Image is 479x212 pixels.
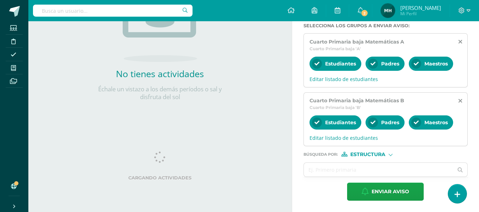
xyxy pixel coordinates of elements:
[424,119,448,126] span: Maestros
[310,97,404,104] span: Cuarto Primaria baja Matemáticas B
[89,85,231,101] p: Échale un vistazo a los demás períodos o sal y disfruta del sol
[310,46,361,51] span: Cuarto Primaria baja 'A'
[400,4,441,11] span: [PERSON_NAME]
[303,23,468,28] label: Selecciona los grupos a enviar aviso :
[347,183,424,201] button: Enviar aviso
[400,11,441,17] span: Mi Perfil
[310,76,462,82] span: Editar listado de estudiantes
[325,119,356,126] span: Estudiantes
[310,105,361,110] span: Cuarto Primaria baja 'B'
[350,153,385,156] span: Estructura
[361,9,368,17] span: 2
[325,61,356,67] span: Estudiantes
[424,61,448,67] span: Maestros
[89,68,231,80] h2: No tienes actividades
[43,175,278,181] label: Cargando actividades
[372,183,409,200] span: Enviar aviso
[381,61,399,67] span: Padres
[341,152,395,157] div: [object Object]
[381,119,399,126] span: Padres
[310,39,404,45] span: Cuarto Primaria baja Matemáticas A
[310,134,462,141] span: Editar listado de estudiantes
[33,5,193,17] input: Busca un usuario...
[304,163,453,177] input: Ej. Primero primaria
[303,153,338,156] span: Búsqueda por :
[381,4,395,18] img: 94dfc861e02bea7daf88976d6ac6de75.png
